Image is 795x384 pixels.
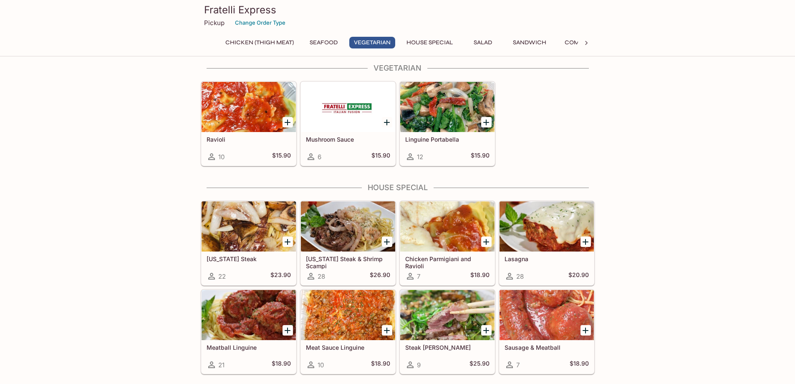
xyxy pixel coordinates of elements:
[201,183,595,192] h4: House Special
[508,37,551,48] button: Sandwich
[318,272,325,280] span: 28
[400,81,495,166] a: Linguine Portabella12$15.90
[481,325,492,336] button: Add Steak Basilio
[469,360,490,370] h5: $25.90
[400,201,495,252] div: Chicken Parmigiani and Ravioli
[201,81,296,166] a: Ravioli10$15.90
[202,290,296,340] div: Meatball Linguine
[405,344,490,351] h5: Steak [PERSON_NAME]
[318,361,324,369] span: 10
[400,290,495,374] a: Steak [PERSON_NAME]9$25.90
[218,153,225,161] span: 10
[301,290,395,340] div: Meat Sauce Linguine
[300,81,396,166] a: Mushroom Sauce6$15.90
[516,361,520,369] span: 7
[500,201,594,252] div: Lasagna
[405,136,490,143] h5: Linguine Portabella
[499,201,594,285] a: Lasagna28$20.90
[272,152,291,162] h5: $15.90
[272,360,291,370] h5: $18.90
[417,272,420,280] span: 7
[371,360,390,370] h5: $18.90
[204,19,225,27] p: Pickup
[505,255,589,262] h5: Lasagna
[382,117,392,127] button: Add Mushroom Sauce
[283,237,293,247] button: Add New York Steak
[349,37,395,48] button: Vegetarian
[417,361,421,369] span: 9
[301,201,395,252] div: New York Steak & Shrimp Scampi
[417,153,423,161] span: 12
[402,37,457,48] button: House Special
[201,64,595,73] h4: Vegetarian
[516,272,524,280] span: 28
[306,136,390,143] h5: Mushroom Sauce
[306,255,390,269] h5: [US_STATE] Steak & Shrimp Scampi
[400,290,495,340] div: Steak Basilio
[283,325,293,336] button: Add Meatball Linguine
[558,37,595,48] button: Combo
[371,152,390,162] h5: $15.90
[207,344,291,351] h5: Meatball Linguine
[580,325,591,336] button: Add Sausage & Meatball
[580,237,591,247] button: Add Lasagna
[202,201,296,252] div: New York Steak
[306,344,390,351] h5: Meat Sauce Linguine
[207,255,291,262] h5: [US_STATE] Steak
[370,271,390,281] h5: $26.90
[481,237,492,247] button: Add Chicken Parmigiani and Ravioli
[570,360,589,370] h5: $18.90
[505,344,589,351] h5: Sausage & Meatball
[270,271,291,281] h5: $23.90
[568,271,589,281] h5: $20.90
[400,201,495,285] a: Chicken Parmigiani and Ravioli7$18.90
[318,153,321,161] span: 6
[221,37,298,48] button: Chicken (Thigh Meat)
[382,237,392,247] button: Add New York Steak & Shrimp Scampi
[300,290,396,374] a: Meat Sauce Linguine10$18.90
[305,37,343,48] button: Seafood
[405,255,490,269] h5: Chicken Parmigiani and Ravioli
[218,272,226,280] span: 22
[500,290,594,340] div: Sausage & Meatball
[499,290,594,374] a: Sausage & Meatball7$18.90
[471,152,490,162] h5: $15.90
[283,117,293,127] button: Add Ravioli
[218,361,225,369] span: 21
[301,82,395,132] div: Mushroom Sauce
[464,37,502,48] button: Salad
[231,16,289,29] button: Change Order Type
[207,136,291,143] h5: Ravioli
[300,201,396,285] a: [US_STATE] Steak & Shrimp Scampi28$26.90
[201,290,296,374] a: Meatball Linguine21$18.90
[382,325,392,336] button: Add Meat Sauce Linguine
[400,82,495,132] div: Linguine Portabella
[202,82,296,132] div: Ravioli
[201,201,296,285] a: [US_STATE] Steak22$23.90
[481,117,492,127] button: Add Linguine Portabella
[470,271,490,281] h5: $18.90
[204,3,591,16] h3: Fratelli Express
